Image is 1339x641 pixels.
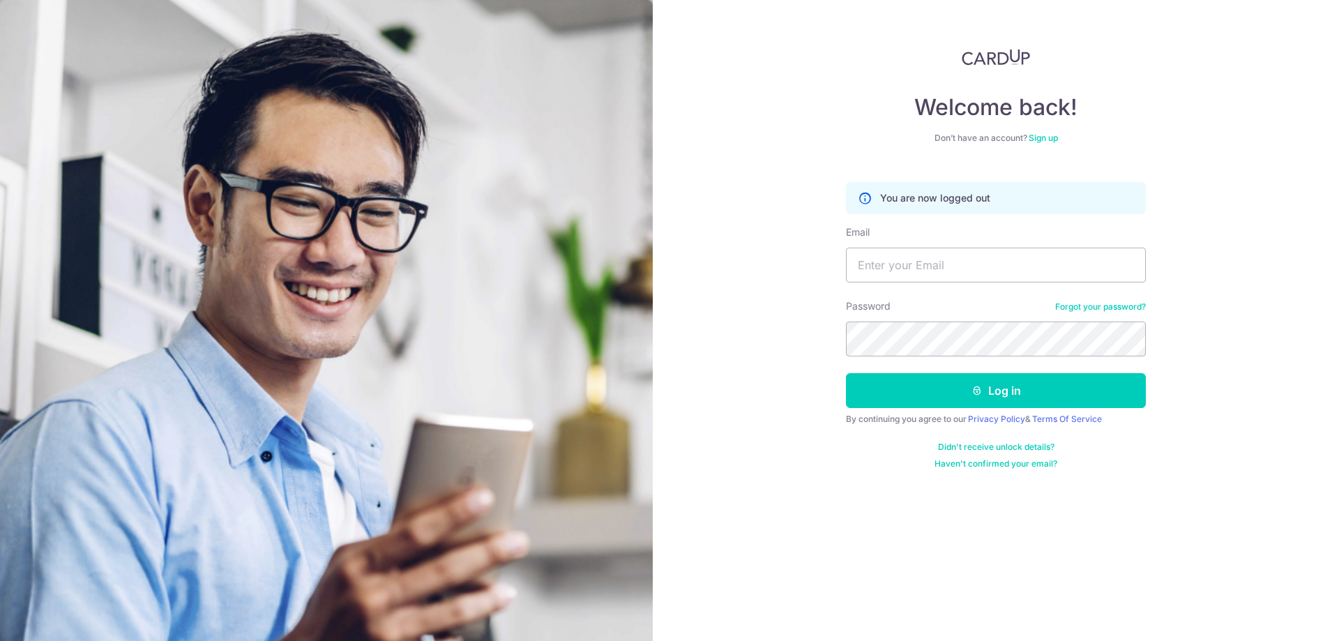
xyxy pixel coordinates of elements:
img: CardUp Logo [962,49,1030,66]
a: Haven't confirmed your email? [935,458,1057,469]
a: Terms Of Service [1032,414,1102,424]
label: Email [846,225,870,239]
a: Forgot your password? [1055,301,1146,312]
a: Didn't receive unlock details? [938,442,1054,453]
a: Privacy Policy [968,414,1025,424]
input: Enter your Email [846,248,1146,282]
button: Log in [846,373,1146,408]
p: You are now logged out [880,191,990,205]
div: By continuing you agree to our & [846,414,1146,425]
div: Don’t have an account? [846,133,1146,144]
h4: Welcome back! [846,93,1146,121]
a: Sign up [1029,133,1058,143]
label: Password [846,299,891,313]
